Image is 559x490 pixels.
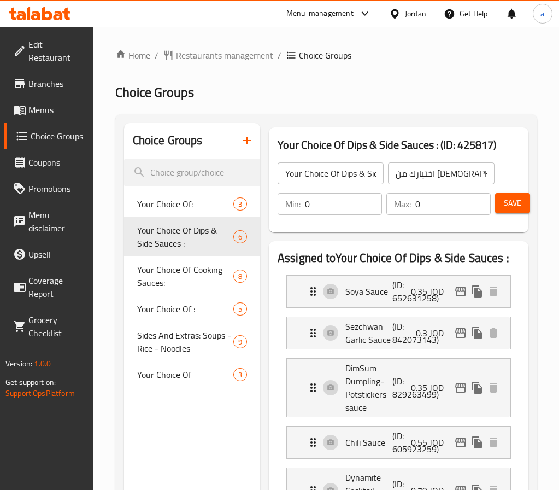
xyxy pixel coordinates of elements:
[452,325,469,341] button: edit
[485,434,502,451] button: delete
[233,335,247,348] div: Choices
[163,49,273,62] a: Restaurants management
[278,354,520,422] li: Expand
[286,7,354,20] div: Menu-management
[133,132,203,149] h2: Choice Groups
[234,337,246,347] span: 9
[115,49,537,62] nav: breadcrumb
[234,370,246,380] span: 3
[115,80,194,104] span: Choice Groups
[34,357,51,371] span: 1.0.0
[28,208,85,235] span: Menu disclaimer
[485,325,502,341] button: delete
[234,199,246,209] span: 3
[278,49,281,62] li: /
[4,202,93,241] a: Menu disclaimer
[287,276,510,307] div: Expand
[233,270,247,283] div: Choices
[278,312,520,354] li: Expand
[411,381,452,394] p: 0.35 JOD
[233,197,247,211] div: Choices
[469,325,485,341] button: duplicate
[392,429,423,456] p: (ID: 605923259)
[452,380,469,396] button: edit
[485,380,502,396] button: delete
[28,77,85,90] span: Branches
[405,8,426,20] div: Jordan
[28,156,85,169] span: Coupons
[278,422,520,463] li: Expand
[4,31,93,71] a: Edit Restaurant
[176,49,273,62] span: Restaurants management
[234,232,246,242] span: 6
[137,224,233,250] span: Your Choice Of Dips & Side Sauces :
[299,49,351,62] span: Choice Groups
[4,307,93,346] a: Grocery Checklist
[4,71,93,97] a: Branches
[287,359,510,417] div: Expand
[285,197,301,211] p: Min:
[394,197,411,211] p: Max:
[452,434,469,451] button: edit
[452,283,469,300] button: edit
[287,317,510,349] div: Expand
[4,267,93,307] a: Coverage Report
[4,241,93,267] a: Upsell
[392,278,423,305] p: (ID: 652631258)
[392,320,423,346] p: (ID: 842073143)
[124,159,260,186] input: search
[233,368,247,381] div: Choices
[469,434,485,451] button: duplicate
[234,304,246,314] span: 5
[124,191,260,217] div: Your Choice Of:3
[540,8,544,20] span: a
[137,368,233,381] span: Your Choice Of
[485,283,502,300] button: delete
[115,49,150,62] a: Home
[469,380,485,396] button: duplicate
[234,271,246,282] span: 8
[137,197,233,211] span: Your Choice Of:
[495,193,530,213] button: Save
[137,263,233,289] span: Your Choice Of Cooking Sauces:
[233,302,247,316] div: Choices
[31,130,85,143] span: Choice Groups
[5,386,75,400] a: Support.OpsPlatform
[5,375,56,389] span: Get support on:
[4,149,93,176] a: Coupons
[345,361,392,414] p: DimSum Dumpling-Potstickers sauce
[287,427,510,458] div: Expand
[345,285,392,298] p: Soya Sauce
[124,296,260,322] div: Your Choice Of :5
[5,357,32,371] span: Version:
[124,256,260,296] div: Your Choice Of Cooking Sauces:8
[124,217,260,256] div: Your Choice Of Dips & Side Sauces :6
[469,283,485,300] button: duplicate
[4,123,93,149] a: Choice Groups
[137,302,233,316] span: Your Choice Of :
[124,322,260,361] div: Sides And Extras: Soups - Rice - Noodles9
[28,182,85,195] span: Promotions
[278,250,520,266] h2: Assigned to Your Choice Of Dips & Side Sauces :
[124,361,260,388] div: Your Choice Of3
[345,436,392,449] p: Chili Sauce
[411,285,452,298] p: 0.35 JOD
[278,136,520,154] h3: Your Choice Of Dips & Side Sauces : (ID: 425817)
[278,271,520,312] li: Expand
[28,274,85,300] span: Coverage Report
[28,38,85,64] span: Edit Restaurant
[416,326,452,340] p: 0.3 JOD
[4,176,93,202] a: Promotions
[345,320,392,346] p: Sezchwan Garlic Sauce
[28,313,85,340] span: Grocery Checklist
[392,375,423,401] p: (ID: 829263499)
[155,49,158,62] li: /
[137,329,233,355] span: Sides And Extras: Soups - Rice - Noodles
[233,230,247,243] div: Choices
[28,103,85,116] span: Menus
[4,97,93,123] a: Menus
[28,248,85,261] span: Upsell
[411,436,452,449] p: 0.55 JOD
[504,196,521,210] span: Save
